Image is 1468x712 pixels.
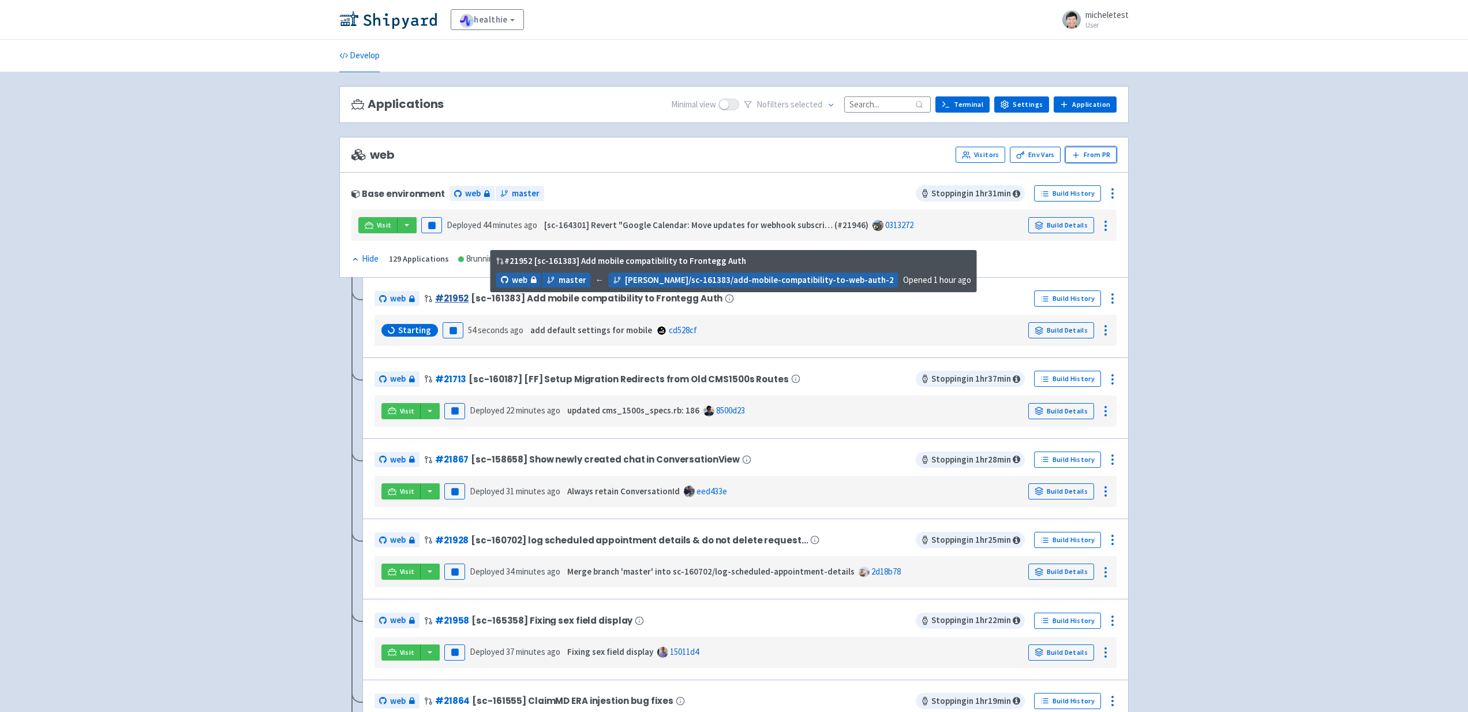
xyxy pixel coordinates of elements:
span: Deployed [470,646,560,657]
a: #21928 [435,534,469,546]
span: [sc-160187] [FF] Setup Migration Redirects from Old CMS1500s Routes [469,374,788,384]
span: web [390,695,406,708]
div: # 21952 [sc-161383] Add mobile compatibility to Frontegg Auth [496,255,746,268]
a: master [542,273,591,288]
span: Deployed [470,566,560,577]
a: #21864 [435,695,470,707]
a: web [450,186,495,202]
time: 44 minutes ago [483,219,537,230]
a: #21713 [435,373,466,385]
button: Pause [444,403,465,419]
span: web [351,148,394,162]
span: Visit [400,407,415,416]
a: web [375,291,420,307]
span: master [559,274,586,287]
time: 1 hour ago [934,274,971,285]
div: 129 Applications [389,252,449,266]
span: web [390,534,406,547]
a: Build Details [1028,564,1094,580]
a: Terminal [935,96,990,113]
button: From PR [1065,147,1117,163]
time: 22 minutes ago [506,405,560,416]
span: web [390,372,406,386]
a: Develop [339,40,380,72]
time: 37 minutes ago [506,646,560,657]
a: #21867 [435,453,469,465]
span: web [390,453,406,467]
span: Minimal view [671,98,716,111]
span: micheletest [1085,9,1129,20]
a: master [496,186,544,202]
a: cd528cf [669,325,697,336]
time: 31 minutes ago [506,486,560,497]
a: Build History [1034,613,1101,629]
a: [PERSON_NAME]/sc-161383/add-mobile-compatibility-to-web-auth-2 [609,273,898,288]
span: Starting [398,325,431,336]
a: Build History [1034,693,1101,709]
img: Shipyard logo [339,10,437,29]
a: 2d18b78 [871,566,901,577]
span: Stopping in 1 hr 19 min [916,693,1025,709]
strong: Merge branch 'master' into sc-160702/log-scheduled-appointment-details [567,566,855,577]
a: Visit [381,403,421,419]
a: 0313272 [885,219,913,230]
a: Visitors [956,147,1005,163]
span: Deployed [447,219,537,230]
a: Visit [381,644,421,661]
span: master [512,187,540,200]
a: web [375,532,420,548]
strong: add default settings for mobile [530,325,652,336]
a: Settings [994,96,1049,113]
a: Build Details [1028,644,1094,661]
span: web [390,292,406,305]
span: [sc-165358] Fixing sex field display [471,616,632,625]
a: Build Details [1028,217,1094,233]
a: web [375,371,420,387]
a: Build History [1034,185,1101,202]
span: Stopping in 1 hr 28 min [916,452,1025,468]
strong: Fixing sex field display [567,646,653,657]
a: web [375,452,420,468]
span: web [512,274,527,287]
a: eed433e [696,486,727,497]
div: 8 running [458,252,498,266]
a: web [375,613,420,628]
a: Application [1054,96,1117,113]
a: Build Details [1028,483,1094,499]
a: Visit [381,564,421,580]
a: Build Details [1028,322,1094,338]
span: Deployed [470,405,560,416]
span: [PERSON_NAME]/sc-161383/add-mobile-compatibility-to-web-auth-2 [625,274,894,287]
a: web [496,273,541,288]
strong: Always retain ConversationId [567,486,680,497]
span: Opened [903,274,971,285]
strong: updated cms_1500s_specs.rb: 186 [567,405,699,416]
span: Stopping in 1 hr 22 min [916,613,1025,629]
a: Build History [1034,371,1101,387]
span: [sc-158658] Show newly created chat in ConversationView [471,454,740,464]
a: healthie [451,9,524,30]
span: [sc-161383] Add mobile compatibility to Frontegg Auth [471,293,722,303]
span: Visit [377,221,392,230]
span: No filter s [757,98,822,111]
span: Visit [400,567,415,576]
span: Stopping in 1 hr 25 min [916,532,1025,548]
a: Build History [1034,290,1101,307]
strong: [sc-164301] Revert "Google Calendar: Move updates for webhook subscri… (#21946) [544,219,868,230]
button: Pause [444,644,465,661]
span: [sc-161555] ClaimMD ERA injestion bug fixes [472,696,673,706]
a: Build Details [1028,403,1094,419]
a: #21958 [435,614,469,627]
button: Pause [444,564,465,580]
button: Hide [351,252,380,266]
div: Hide [351,252,379,266]
a: web [375,694,420,709]
span: web [390,614,406,627]
a: Build History [1034,452,1101,468]
span: Visit [400,648,415,657]
span: web [465,187,481,200]
span: Stopping in 1 hr 31 min [916,185,1025,202]
input: Search... [844,96,931,112]
span: ← [596,274,604,287]
a: 15011d4 [670,646,699,657]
